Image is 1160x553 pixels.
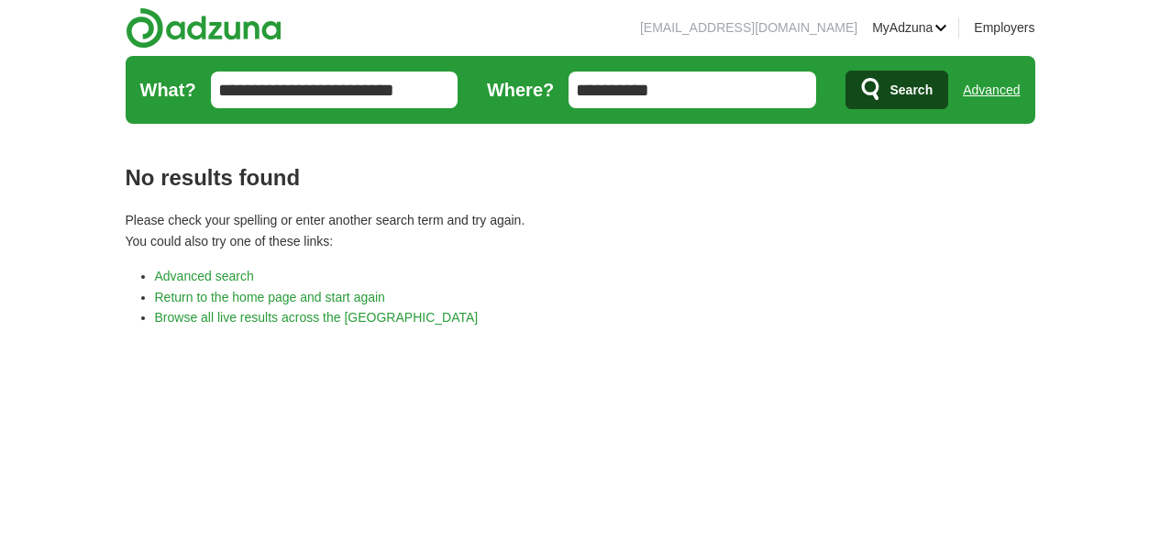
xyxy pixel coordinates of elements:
a: Return to the home page and start again [155,290,385,304]
li: [EMAIL_ADDRESS][DOMAIN_NAME] [640,17,857,38]
label: Where? [487,75,554,105]
label: What? [140,75,196,105]
a: MyAdzuna [872,17,947,38]
a: Browse all live results across the [GEOGRAPHIC_DATA] [155,310,479,325]
img: Adzuna logo [126,7,282,49]
span: Search [890,72,934,108]
a: Employers [974,17,1034,38]
a: Advanced search [155,269,254,283]
a: Advanced [963,72,1020,108]
button: Search [845,71,949,109]
p: Please check your spelling or enter another search term and try again. You could also try one of ... [126,210,1035,251]
h1: No results found [126,160,1035,195]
